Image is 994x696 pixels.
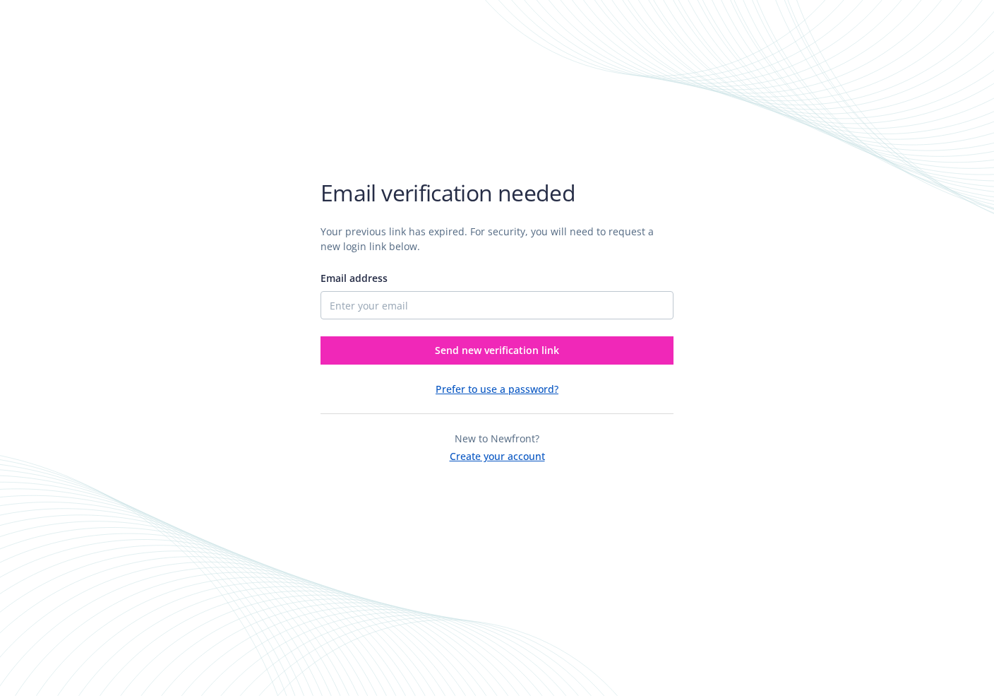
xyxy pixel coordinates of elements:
[436,382,558,396] button: Prefer to use a password?
[450,446,545,464] button: Create your account
[321,271,388,285] span: Email address
[321,291,673,319] input: Enter your email
[435,343,559,357] span: Send new verification link
[455,432,539,445] span: New to Newfront?
[321,179,673,207] h1: Email verification needed
[321,224,673,254] p: Your previous link has expired. For security, you will need to request a new login link below.
[321,336,673,365] button: Send new verification link
[321,128,454,153] img: Newfront logo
